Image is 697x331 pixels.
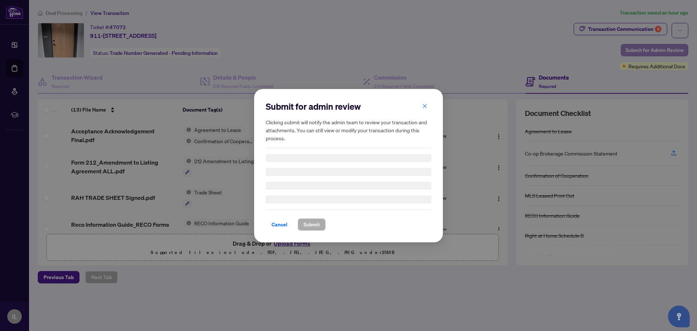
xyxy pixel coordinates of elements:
button: Submit [298,218,326,231]
h2: Submit for admin review [266,101,431,112]
button: Open asap [668,306,690,327]
h5: Clicking submit will notify the admin team to review your transaction and attachments. You can st... [266,118,431,142]
button: Cancel [266,218,293,231]
span: close [422,103,427,108]
span: Cancel [272,219,288,230]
